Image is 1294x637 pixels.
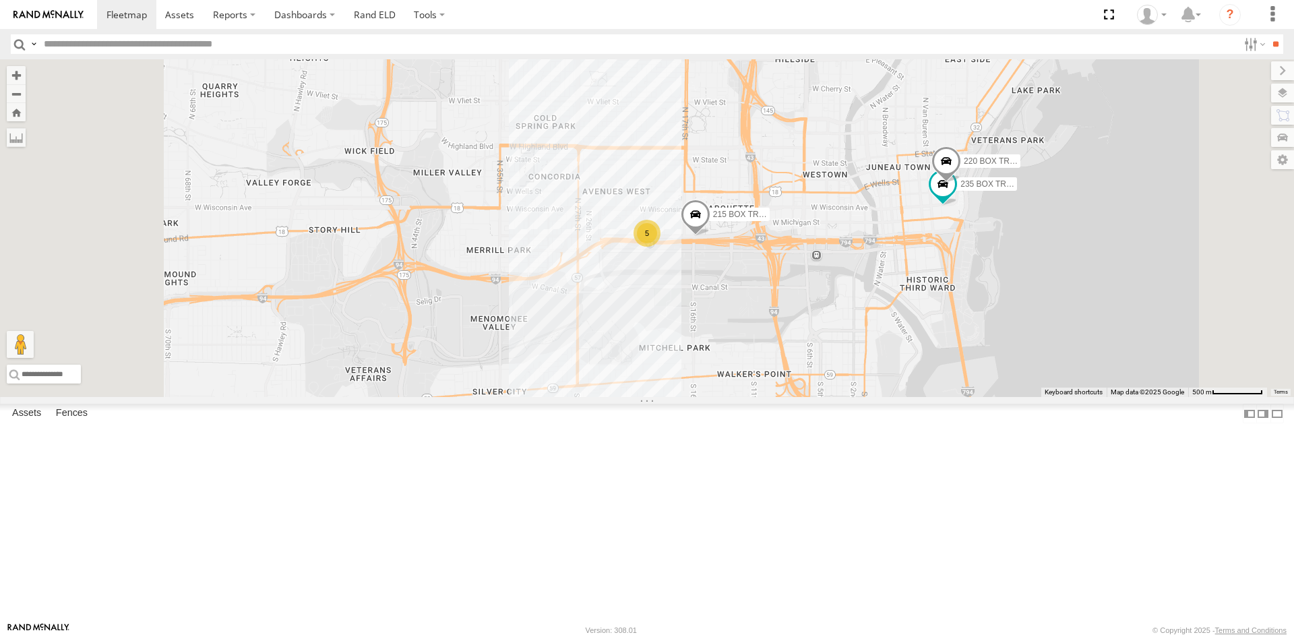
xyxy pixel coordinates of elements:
a: Visit our Website [7,624,69,637]
label: Search Filter Options [1239,34,1268,54]
label: Map Settings [1271,150,1294,169]
div: 5 [634,220,660,247]
div: Version: 308.01 [586,626,637,634]
button: Keyboard shortcuts [1045,388,1103,397]
label: Dock Summary Table to the Right [1256,404,1270,423]
button: Zoom in [7,66,26,84]
img: rand-logo.svg [13,10,84,20]
label: Search Query [28,34,39,54]
button: Zoom Home [7,103,26,121]
a: Terms and Conditions [1215,626,1287,634]
span: 220 BOX TRUCK [964,156,1026,165]
label: Measure [7,128,26,147]
span: 500 m [1192,388,1212,396]
button: Zoom out [7,84,26,103]
label: Assets [5,404,48,423]
span: 235 BOX TRUCK [960,179,1023,189]
span: 215 BOX TRUCK [713,210,776,219]
label: Fences [49,404,94,423]
a: Terms (opens in new tab) [1274,390,1288,395]
div: © Copyright 2025 - [1152,626,1287,634]
label: Hide Summary Table [1270,404,1284,423]
div: Brian Weinfurter [1132,5,1171,25]
button: Map Scale: 500 m per 72 pixels [1188,388,1267,397]
i: ? [1219,4,1241,26]
label: Dock Summary Table to the Left [1243,404,1256,423]
span: Map data ©2025 Google [1111,388,1184,396]
button: Drag Pegman onto the map to open Street View [7,331,34,358]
